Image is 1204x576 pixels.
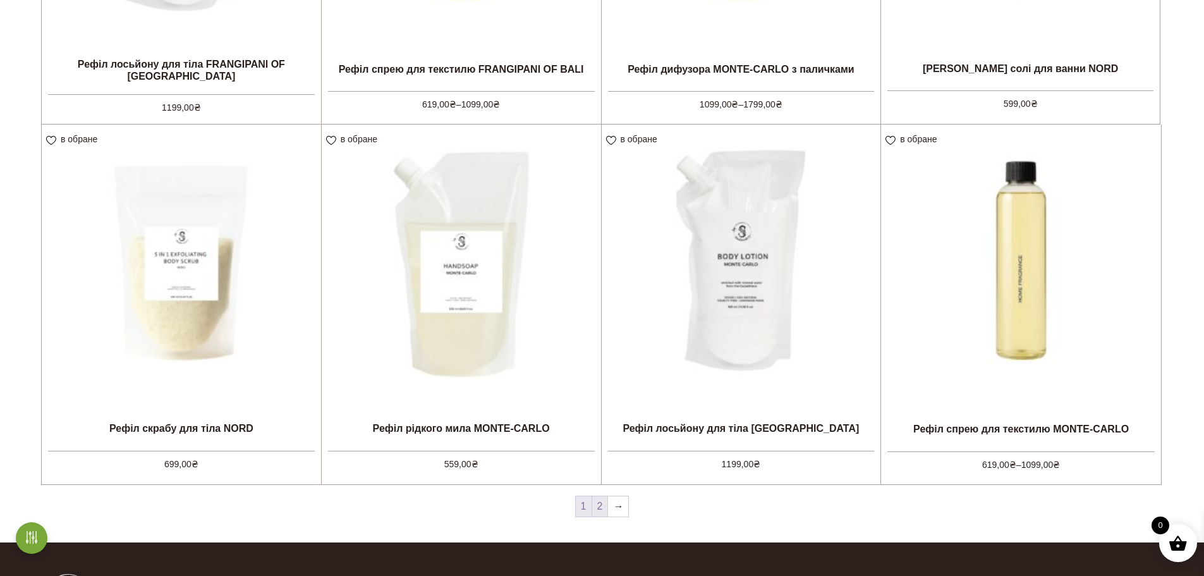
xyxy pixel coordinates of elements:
span: ₴ [449,99,456,109]
span: ₴ [493,99,500,109]
h2: Рефіл скрабу для тіла NORD [42,413,321,444]
span: – [887,451,1155,472]
bdi: 1099,00 [461,99,501,109]
a: 2 [592,496,608,517]
bdi: 1199,00 [162,102,201,113]
bdi: 1099,00 [700,99,739,109]
h2: Рефіл рідкого мила MONTE-CARLO [322,413,601,444]
img: unfavourite.svg [885,136,896,145]
a: → [608,496,628,517]
span: ₴ [1031,99,1038,109]
bdi: 619,00 [422,99,456,109]
bdi: 1799,00 [743,99,782,109]
a: Рефіл лосьйону для тіла [GEOGRAPHIC_DATA] 1199,00₴ [602,125,881,471]
bdi: 1099,00 [1021,460,1061,470]
span: в обране [900,134,937,144]
a: в обране [326,134,382,144]
span: 1 [576,496,592,517]
img: unfavourite.svg [46,136,56,145]
a: в обране [46,134,102,144]
span: ₴ [775,99,782,109]
a: Рефіл рідкого мила MONTE-CARLO 559,00₴ [322,125,601,471]
img: unfavourite.svg [326,136,336,145]
span: ₴ [194,102,201,113]
bdi: 699,00 [164,459,198,469]
h2: [PERSON_NAME] солі для ванни NORD [881,52,1160,84]
span: 0 [1152,517,1169,534]
h2: Рефіл дифузора MONTE-CARLO з паличками [602,53,881,85]
h2: Рефіл лосьйону для тіла FRANGIPANI OF [GEOGRAPHIC_DATA] [42,53,321,87]
a: в обране [885,134,941,144]
span: ₴ [753,459,760,469]
bdi: 559,00 [444,459,478,469]
span: ₴ [471,459,478,469]
h2: Рефіл лосьйону для тіла [GEOGRAPHIC_DATA] [602,413,881,444]
span: в обране [621,134,657,144]
bdi: 619,00 [982,460,1016,470]
img: unfavourite.svg [606,136,616,145]
span: ₴ [731,99,738,109]
span: в обране [341,134,377,144]
h2: Рефіл спрею для текстилю MONTE-CARLO [881,414,1161,445]
span: – [608,91,875,111]
span: – [328,91,595,111]
span: в обране [61,134,97,144]
span: ₴ [192,459,198,469]
bdi: 599,00 [1004,99,1038,109]
h2: Рефіл спрею для текстилю FRANGIPANI OF BALI [322,53,601,85]
bdi: 1199,00 [722,459,761,469]
a: Рефіл скрабу для тіла NORD 699,00₴ [42,125,321,471]
span: ₴ [1009,460,1016,470]
a: Рефіл спрею для текстилю MONTE-CARLO 619,00₴–1099,00₴ [881,125,1161,472]
a: в обране [606,134,662,144]
span: ₴ [1053,460,1060,470]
